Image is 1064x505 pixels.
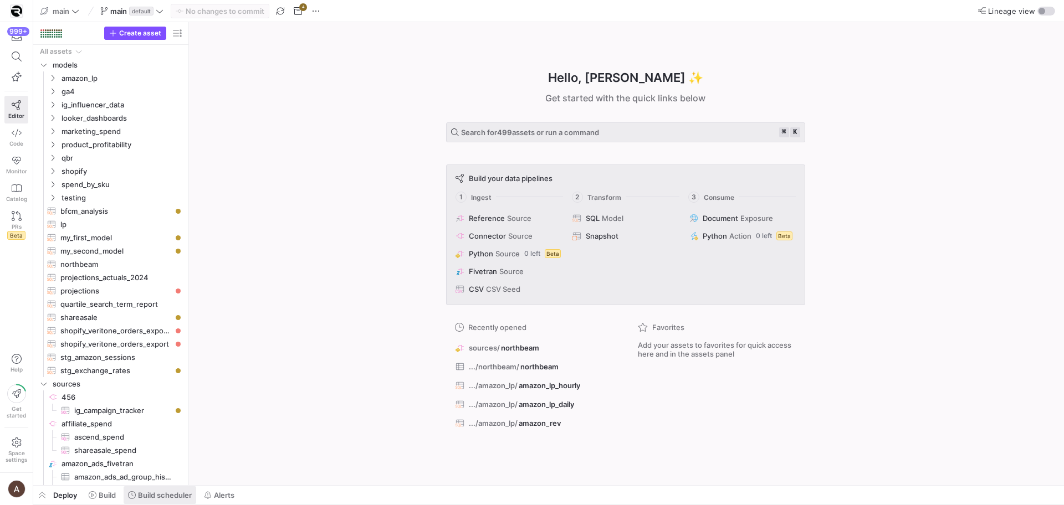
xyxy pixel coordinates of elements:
[469,174,553,183] span: Build your data pipelines
[453,416,616,430] button: .../amazon_lp/amazon_rev
[214,491,234,499] span: Alerts
[469,267,497,276] span: Fivetran
[62,99,182,111] span: ig_influencer_data
[60,338,171,351] span: shopify_veritone_orders_export​​​​​​​​​​
[38,178,184,191] div: Press SPACE to select this row.
[469,231,506,240] span: Connector
[38,244,184,257] a: my_second_model​​​​​​​​​​
[38,470,184,483] a: amazon_ads_ad_group_history​​​​​​​​​
[62,391,182,404] span: 456​​​​​​​​
[38,244,184,257] div: Press SPACE to select this row.
[38,444,184,457] a: shareasale_spend​​​​​​​​​
[38,204,184,218] div: Press SPACE to select this row.
[60,231,171,244] span: my_first_model​​​​​​​​​​
[9,140,23,147] span: Code
[11,6,22,17] img: https://storage.googleapis.com/y42-prod-data-exchange/images/9vP1ZiGb3SDtS36M2oSqLE2NxN9MAbKgqIYc...
[12,223,22,230] span: PRs
[38,444,184,457] div: Press SPACE to select this row.
[4,349,28,378] button: Help
[110,7,127,16] span: main
[499,267,524,276] span: Source
[60,271,171,284] span: projections_actuals_2024​​​​​​​​​​
[38,390,184,404] div: Press SPACE to select this row.
[60,364,171,377] span: stg_exchange_rates​​​​​​​​​​
[62,85,182,98] span: ga4
[7,27,29,36] div: 999+
[38,218,184,231] a: lp​​​​​​​​​​
[38,417,184,430] div: Press SPACE to select this row.
[570,212,681,225] button: SQLModel
[508,231,533,240] span: Source
[62,418,182,430] span: affiliate_spend​​​​​​​​
[62,457,182,470] span: amazon_ads_fivetran​​​​​​​​
[38,297,184,311] a: quartile_search_term_report​​​​​​​​​​
[988,7,1035,16] span: Lineage view
[38,85,184,98] div: Press SPACE to select this row.
[38,151,184,164] div: Press SPACE to select this row.
[74,431,171,444] span: ascend_spend​​​​​​​​​
[38,297,184,311] div: Press SPACE to select this row.
[38,284,184,297] a: projections​​​​​​​​​​
[4,207,28,244] a: PRsBeta
[60,285,171,297] span: projections​​​​​​​​​​
[62,138,182,151] span: product_profitability
[60,258,171,271] span: northbeam​​​​​​​​​​
[461,128,599,137] span: Search for assets or run a command
[38,470,184,483] div: Press SPACE to select this row.
[199,486,239,504] button: Alerts
[38,404,184,417] a: ig_campaign_tracker​​​​​​​​​
[4,2,28,20] a: https://storage.googleapis.com/y42-prod-data-exchange/images/9vP1ZiGb3SDtS36M2oSqLE2NxN9MAbKgqIYc...
[98,4,166,18] button: maindefault
[38,271,184,284] a: projections_actuals_2024​​​​​​​​​​
[38,364,184,377] a: stg_exchange_rates​​​​​​​​​​
[123,486,197,504] button: Build scheduler
[74,471,171,483] span: amazon_ads_ad_group_history​​​​​​​​​
[453,397,616,411] button: .../amazon_lp/amazon_lp_daily
[38,417,184,430] a: affiliate_spend​​​​​​​​
[586,231,618,240] span: Snapshot
[469,249,493,258] span: Python
[7,231,25,240] span: Beta
[38,111,184,125] div: Press SPACE to select this row.
[62,178,182,191] span: spend_by_sku
[469,285,484,293] span: CSV
[138,491,192,499] span: Build scheduler
[38,457,184,470] a: amazon_ads_fivetran​​​​​​​​
[62,192,182,204] span: testing
[7,405,26,419] span: Get started
[519,419,561,427] span: amazon_rev
[776,231,792,240] span: Beta
[486,285,520,293] span: CSV Seed
[4,179,28,207] a: Catalog
[38,311,184,324] a: shareasale​​​​​​​​​​
[790,127,800,137] kbd: k
[62,152,182,164] span: qbr
[4,27,28,47] button: 999+
[756,232,772,240] span: 0 left
[446,122,805,142] button: Search for499assets or run a command⌘k
[602,214,623,223] span: Model
[60,218,171,231] span: lp​​​​​​​​​​
[469,381,518,390] span: .../amazon_lp/
[519,400,574,409] span: amazon_lp_daily
[62,125,182,138] span: marketing_spend
[469,400,518,409] span: .../amazon_lp/
[40,48,72,55] div: All assets
[38,430,184,444] a: ascend_spend​​​​​​​​​
[53,491,77,499] span: Deploy
[38,138,184,151] div: Press SPACE to select this row.
[38,231,184,244] div: Press SPACE to select this row.
[62,112,182,125] span: looker_dashboards
[4,432,28,468] a: Spacesettings
[469,343,500,352] span: sources/
[38,58,184,71] div: Press SPACE to select this row.
[519,381,580,390] span: amazon_lp_hourly
[38,125,184,138] div: Press SPACE to select this row.
[119,29,161,37] span: Create asset
[6,450,27,463] span: Space settings
[6,195,27,202] span: Catalog
[586,214,600,223] span: SQL
[520,362,559,371] span: northbeam
[652,323,684,332] span: Favorites
[62,165,182,178] span: shopify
